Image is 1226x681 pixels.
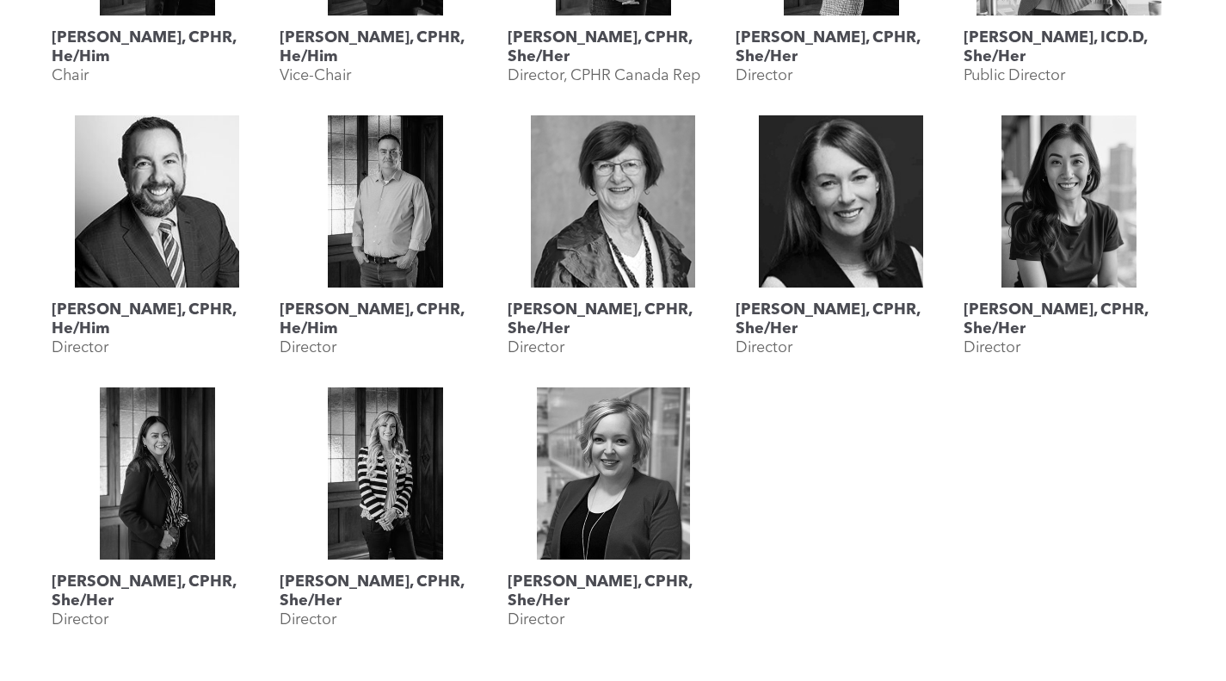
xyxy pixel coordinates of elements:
a: Shauna Yohemas, CPHR, She/Her [508,387,718,560]
h3: [PERSON_NAME], CPHR, She/Her [508,28,718,66]
h3: [PERSON_NAME], CPHR, She/Her [964,300,1174,338]
h3: [PERSON_NAME], CPHR, She/Her [280,573,490,610]
h3: [PERSON_NAME], CPHR, He/Him [280,300,490,338]
p: Chair [52,66,89,85]
h3: [PERSON_NAME], CPHR, She/Her [508,573,718,610]
p: Director [736,338,792,357]
a: Rob Dombowsky, CPHR, He/Him [280,115,490,288]
h3: [PERSON_NAME], CPHR, He/Him [52,28,262,66]
h3: [PERSON_NAME], CPHR, He/Him [52,300,262,338]
p: Vice-Chair [280,66,351,85]
h3: [PERSON_NAME], CPHR, He/Him [280,28,490,66]
p: Director, CPHR Canada Rep [508,66,700,85]
a: Rob Caswell, CPHR, He/Him [52,115,262,288]
p: Director [508,610,564,629]
a: Megan Vaughan, CPHR, She/Her [280,387,490,560]
h3: [PERSON_NAME], CPHR, She/Her [52,573,262,610]
p: Director [280,338,336,357]
p: Director [52,338,108,357]
p: Director [508,338,564,357]
h3: [PERSON_NAME], CPHR, She/Her [736,300,946,338]
a: Landis Jackson, CPHR, She/Her [508,115,718,288]
p: Director [964,338,1020,357]
p: Public Director [964,66,1065,85]
p: Director [736,66,792,85]
p: Director [52,610,108,629]
h3: [PERSON_NAME], ICD.D, She/Her [964,28,1174,66]
a: Katherine Salucop, CPHR, She/Her [52,387,262,560]
a: Karen Krull, CPHR, She/Her [736,115,946,288]
h3: [PERSON_NAME], CPHR, She/Her [736,28,946,66]
a: Rebecca Lee, CPHR, She/Her [964,115,1174,288]
h3: [PERSON_NAME], CPHR, She/Her [508,300,718,338]
p: Director [280,610,336,629]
